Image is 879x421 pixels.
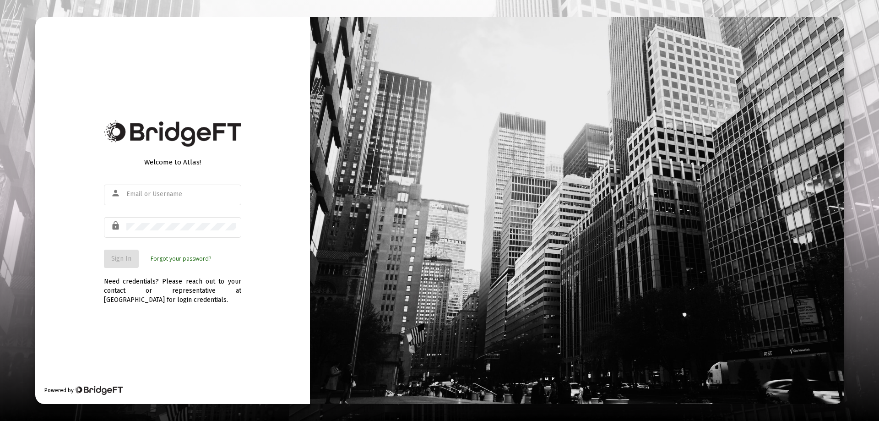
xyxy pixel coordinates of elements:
mat-icon: person [111,188,122,199]
a: Forgot your password? [151,254,211,263]
img: Bridge Financial Technology Logo [75,386,123,395]
span: Sign In [111,255,131,262]
mat-icon: lock [111,220,122,231]
div: Welcome to Atlas! [104,158,241,167]
img: Bridge Financial Technology Logo [104,120,241,147]
div: Powered by [44,386,123,395]
div: Need credentials? Please reach out to your contact or representative at [GEOGRAPHIC_DATA] for log... [104,268,241,305]
button: Sign In [104,250,139,268]
input: Email or Username [126,191,236,198]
